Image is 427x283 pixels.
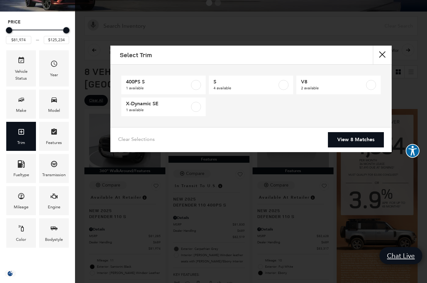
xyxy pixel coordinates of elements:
div: Bodystyle [45,236,63,243]
div: Make [16,107,26,114]
div: Mileage [14,204,28,211]
div: VehicleVehicle Status [6,50,36,86]
div: Trim [17,139,25,146]
div: FueltypeFueltype [6,154,36,183]
h2: Select Trim [120,52,152,58]
div: Color [16,236,26,243]
div: Transmission [42,171,66,178]
span: V8 [301,79,365,85]
span: Model [50,94,58,107]
span: 400PS S [126,79,190,85]
span: 1 available [126,85,190,91]
a: Chat Live [379,247,422,264]
section: Click to Open Cookie Consent Modal [3,270,18,277]
a: View 8 Matches [328,132,384,147]
span: 1 available [126,107,190,113]
span: Engine [50,191,58,204]
div: Year [50,72,58,78]
span: Year [50,58,58,71]
div: Price [6,25,69,44]
span: Bodystyle [50,223,58,236]
div: Fueltype [13,171,29,178]
div: YearYear [39,50,69,86]
span: 4 available [213,85,277,91]
div: EngineEngine [39,186,69,215]
span: Chat Live [384,251,418,260]
h5: Price [8,19,67,25]
span: Fueltype [18,159,25,171]
div: Model [48,107,60,114]
button: Close [373,46,392,64]
div: Engine [48,204,60,211]
span: Vehicle [18,55,25,68]
input: Minimum [6,36,31,44]
div: MakeMake [6,90,36,119]
a: S4 available [209,76,293,94]
span: Mileage [18,191,25,204]
span: X-Dynamic SE [126,101,190,107]
span: Transmission [50,159,58,171]
a: V82 available [296,76,381,94]
div: BodystyleBodystyle [39,218,69,247]
div: TrimTrim [6,122,36,151]
span: Features [50,127,58,139]
span: Make [18,94,25,107]
span: 2 available [301,85,365,91]
button: Explore your accessibility options [406,144,419,158]
div: Features [46,139,62,146]
input: Maximum [44,36,69,44]
div: Maximum Price [63,27,69,33]
span: Trim [18,127,25,139]
div: Minimum Price [6,27,12,33]
div: TransmissionTransmission [39,154,69,183]
div: FeaturesFeatures [39,122,69,151]
div: MileageMileage [6,186,36,215]
div: Vehicle Status [11,68,31,82]
a: 400PS S1 available [121,76,206,94]
a: Clear Selections [118,136,155,144]
div: ColorColor [6,218,36,247]
img: Opt-Out Icon [3,270,18,277]
span: Color [18,223,25,236]
span: S [213,79,277,85]
div: ModelModel [39,90,69,119]
aside: Accessibility Help Desk [406,144,419,159]
a: X-Dynamic SE1 available [121,97,206,116]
